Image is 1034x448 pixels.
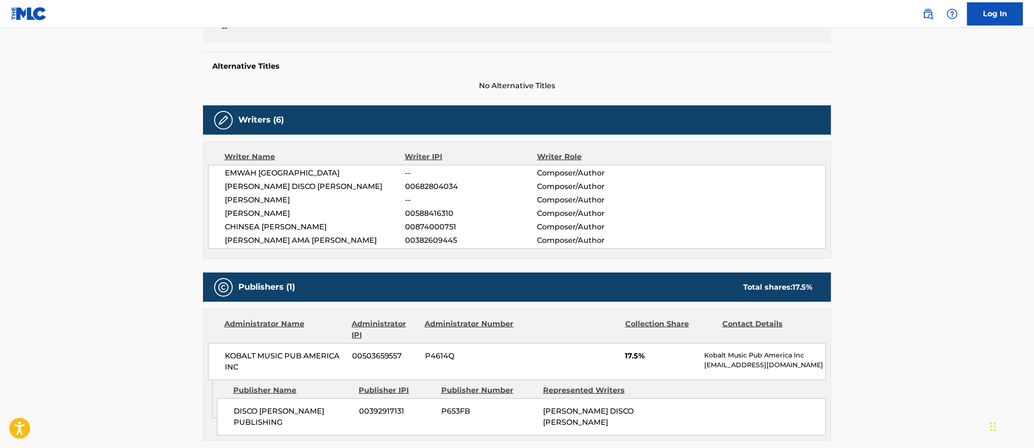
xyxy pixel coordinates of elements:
span: 00588416310 [405,208,537,219]
div: Publisher Name [233,385,352,396]
span: -- [222,22,372,33]
h5: Writers (6) [238,115,284,125]
img: help [947,8,958,19]
img: MLC Logo [11,7,47,20]
iframe: Chat Widget [988,403,1034,448]
img: search [923,8,934,19]
div: Administrator Number [425,318,515,341]
div: Contact Details [722,318,812,341]
div: Administrator Name [224,318,345,341]
span: KOBALT MUSIC PUB AMERICA INC [225,351,345,373]
span: [PERSON_NAME] DISCO [PERSON_NAME] [543,407,634,427]
p: Kobalt Music Pub America Inc [704,351,825,360]
a: Public Search [919,5,937,23]
span: P653FB [441,406,536,417]
span: Composer/Author [537,208,657,219]
div: Administrator IPI [352,318,418,341]
span: 00682804034 [405,181,537,192]
span: 00382609445 [405,235,537,246]
h5: Alternative Titles [212,62,822,71]
span: Composer/Author [537,195,657,206]
span: [PERSON_NAME] DISCO [PERSON_NAME] [225,181,405,192]
div: Publisher IPI [359,385,434,396]
span: 17.5 % [792,283,812,292]
div: Collection Share [625,318,715,341]
h5: Publishers (1) [238,282,295,292]
span: -- [405,195,537,206]
div: Total shares: [743,282,812,293]
span: No Alternative Titles [203,80,831,91]
span: [PERSON_NAME] [225,195,405,206]
p: [EMAIL_ADDRESS][DOMAIN_NAME] [704,360,825,370]
span: EMWAH [GEOGRAPHIC_DATA] [225,168,405,179]
div: Writer Role [537,151,657,162]
span: Composer/Author [537,181,657,192]
div: Publisher Number [441,385,536,396]
span: [PERSON_NAME] AMA [PERSON_NAME] [225,235,405,246]
span: DISCO [PERSON_NAME] PUBLISHING [234,406,352,428]
div: Drag [990,413,996,441]
div: Writer Name [224,151,405,162]
img: Writers [218,115,229,126]
span: Composer/Author [537,235,657,246]
div: Help [943,5,962,23]
span: 00503659557 [352,351,418,362]
span: [PERSON_NAME] [225,208,405,219]
span: 17.5% [625,351,697,362]
img: Publishers [218,282,229,293]
span: 00874000751 [405,221,537,233]
span: P4614Q [425,351,515,362]
span: 00392917131 [359,406,434,417]
a: Log In [967,2,1023,26]
span: Composer/Author [537,168,657,179]
span: CHINSEA [PERSON_NAME] [225,221,405,233]
div: Represented Writers [543,385,638,396]
span: -- [405,168,537,179]
span: Composer/Author [537,221,657,233]
div: Writer IPI [405,151,537,162]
